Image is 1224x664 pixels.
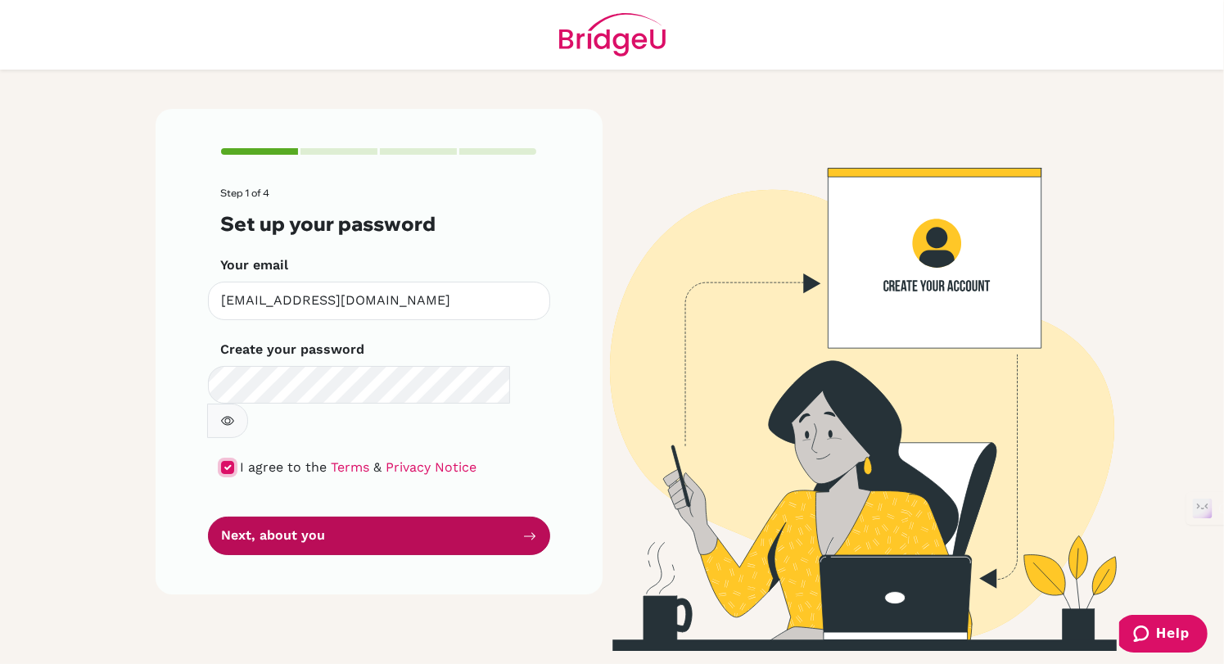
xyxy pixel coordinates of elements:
span: & [374,459,382,475]
label: Create your password [221,340,365,359]
label: Your email [221,255,289,275]
h3: Set up your password [221,212,537,236]
span: I agree to the [241,459,327,475]
iframe: Opens a widget where you can find more information [1119,615,1208,656]
a: Privacy Notice [386,459,477,475]
button: Next, about you [208,517,550,555]
input: Insert your email* [208,282,550,320]
span: Step 1 of 4 [221,187,270,199]
a: Terms [332,459,370,475]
